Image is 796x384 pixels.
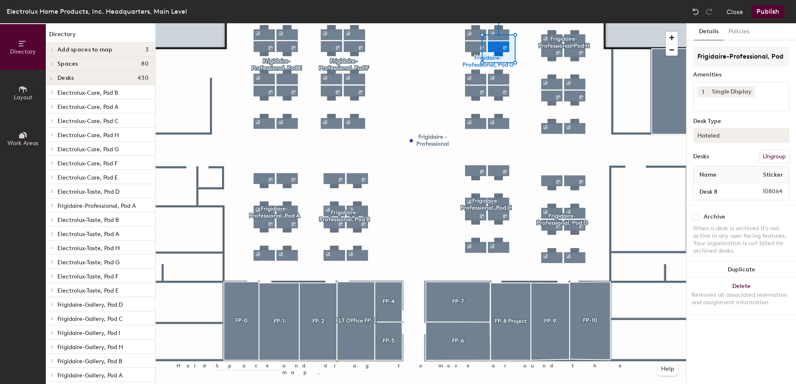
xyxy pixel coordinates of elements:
[751,5,784,18] button: Publish
[697,86,708,97] button: 1
[658,362,678,376] button: Help
[704,214,725,220] div: Archive
[57,259,119,266] span: Electrolux-Taste, Pod G
[7,6,187,17] div: Electrolux Home Products, Inc. Headquarters, Main Level
[759,167,787,182] span: Sticker
[693,118,789,125] div: Desk Type
[57,231,119,238] span: Electrolux-Taste, Pod A
[702,88,704,96] span: 1
[57,330,120,337] span: Frigidaire-Gallery, Pod I
[724,23,754,40] button: Policies
[692,7,700,16] img: Undo
[57,273,118,280] span: Electrolux-Taste, Pod F
[46,30,155,43] h1: Directory
[693,71,789,78] div: Amenities
[57,89,118,96] span: Electrolux-Care, Pod B
[57,174,118,181] span: Electrolux-Care, Pod E
[137,75,149,81] span: 430
[687,278,796,315] button: DeleteRemoves all associated reservation and assignment information
[7,140,38,147] span: Work Areas
[57,61,78,67] span: Spaces
[57,118,119,125] span: Electrolux-Care, Pod C
[693,128,789,143] button: Hoteled
[57,372,122,379] span: Frigidaire-Gallery, Pod A
[743,187,787,196] span: 108064
[687,261,796,278] button: Duplicate
[10,48,36,55] span: Directory
[14,94,32,101] span: Layout
[57,358,122,365] span: Frigidaire-Gallery, Pod B
[692,291,791,306] div: Removes all associated reservation and assignment information
[57,103,118,111] span: Electrolux-Care, Pod A
[145,47,149,53] span: 3
[708,86,755,97] div: Single Display
[57,47,113,53] span: Add spaces to map
[57,315,123,322] span: Frigidaire-Gallery, Pod C
[726,5,743,18] button: Close
[57,287,119,294] span: Electrolux-Taste, Pod E
[694,23,724,40] button: Details
[57,188,119,195] span: Electrolux-Taste, Pod D
[57,202,136,209] span: Frigidaire-Professional, Pod A
[695,186,743,197] input: Unnamed desk
[57,75,74,81] span: Desks
[695,167,721,182] span: Name
[57,146,119,153] span: Electrolux-Care, Pod G
[693,153,709,160] div: Desks
[57,344,123,351] span: Frigidaire-Gallery, Pod H
[57,160,117,167] span: Electrolux-Care, Pod F
[693,225,789,255] div: When a desk is archived it's not active in any user-facing features. Your organization is not bil...
[57,132,119,139] span: Electrolux-Care, Pod H
[759,150,789,164] button: Ungroup
[57,301,123,308] span: Frigidaire-Gallery, Pod D
[705,7,713,16] img: Redo
[141,61,149,67] span: 80
[57,245,120,252] span: Electrolux-Taste, Pod H
[57,217,119,224] span: Electrolux-Taste, Pod B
